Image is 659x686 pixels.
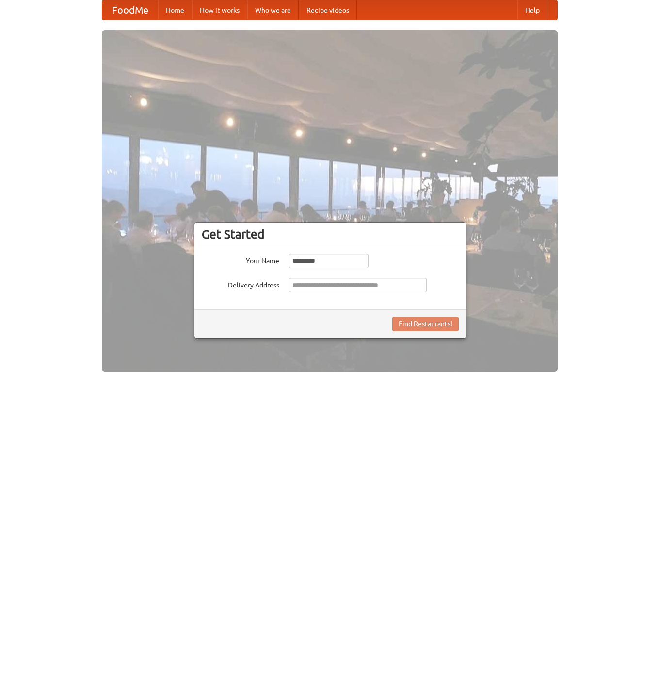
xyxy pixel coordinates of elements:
[202,278,279,290] label: Delivery Address
[158,0,192,20] a: Home
[392,317,459,331] button: Find Restaurants!
[247,0,299,20] a: Who we are
[102,0,158,20] a: FoodMe
[192,0,247,20] a: How it works
[202,254,279,266] label: Your Name
[202,227,459,241] h3: Get Started
[299,0,357,20] a: Recipe videos
[517,0,547,20] a: Help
